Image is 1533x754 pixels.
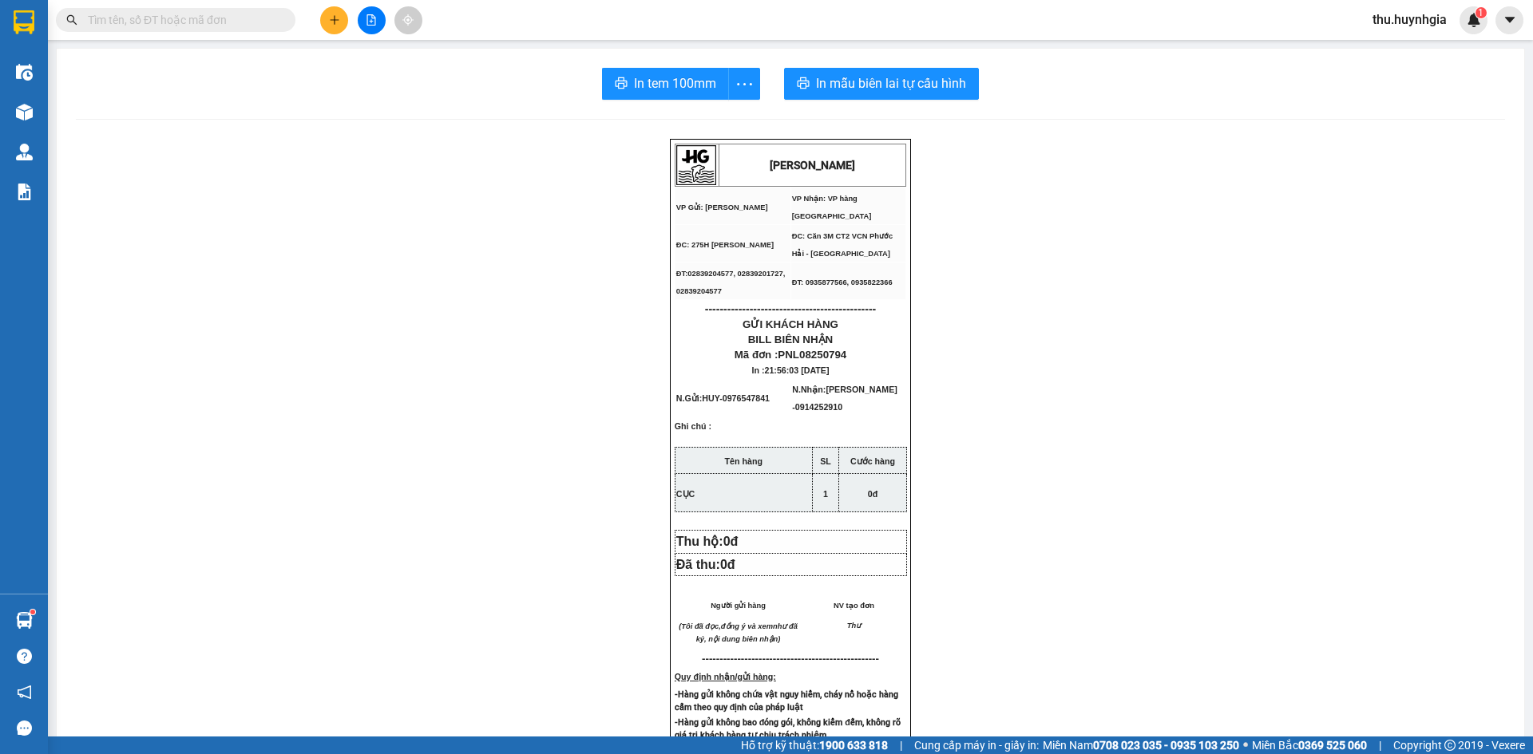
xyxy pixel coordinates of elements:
[1379,736,1381,754] span: |
[752,365,830,375] span: In :
[1467,13,1481,27] img: icon-new-feature
[17,720,32,736] span: message
[725,456,763,466] strong: Tên hàng
[320,6,348,34] button: plus
[1495,6,1523,34] button: caret-down
[820,456,831,466] strong: SL
[615,77,628,92] span: printer
[1503,13,1517,27] span: caret-down
[819,739,888,752] strong: 1900 633 818
[1252,736,1367,754] span: Miền Bắc
[88,11,276,29] input: Tìm tên, số ĐT hoặc mã đơn
[394,6,422,34] button: aim
[358,6,386,34] button: file-add
[792,385,897,412] span: N.Nhận:
[676,489,695,499] span: CỤC
[329,14,340,26] span: plus
[1093,739,1239,752] strong: 0708 023 035 - 0935 103 250
[675,672,776,681] strong: Quy định nhận/gửi hàng:
[30,610,35,614] sup: 1
[823,489,828,499] span: 1
[402,14,414,26] span: aim
[16,64,33,81] img: warehouse-icon
[676,558,735,571] span: Đã thu:
[675,717,901,740] strong: -Hàng gửi không bao đóng gói, không kiểm đếm, không rõ giá trị khách hàng tự chịu trách nhiệm
[676,241,774,249] span: ĐC: 275H [PERSON_NAME]
[792,385,897,412] span: [PERSON_NAME] -
[816,73,966,93] span: In mẫu biên lai tự cấu hình
[792,232,893,258] span: ĐC: Căn 3M CT2 VCN Phước Hải - [GEOGRAPHIC_DATA]
[914,736,1039,754] span: Cung cấp máy in - giấy in:
[765,365,830,375] span: 21:56:03 [DATE]
[675,421,711,444] span: Ghi chú :
[847,622,861,630] span: Thư
[723,535,739,548] span: 0đ
[676,203,768,211] span: VP Gửi: [PERSON_NAME]
[723,393,770,403] span: 0976547841
[17,649,32,664] span: question-circle
[17,685,32,700] span: notification
[14,10,34,34] img: logo-vxr
[676,535,745,548] span: Thu hộ:
[729,74,759,94] span: more
[741,736,888,754] span: Hỗ trợ kỹ thuật:
[16,612,33,629] img: warehouse-icon
[719,393,770,403] span: -
[675,689,898,713] strong: -Hàng gửi không chứa vật nguy hiểm, cháy nổ hoặc hàng cấm theo quy định của pháp luật
[705,302,876,315] span: ----------------------------------------------
[720,558,735,571] span: 0đ
[634,73,716,93] span: In tem 100mm
[711,602,766,610] span: Người gửi hàng
[702,653,712,665] span: ---
[1298,739,1367,752] strong: 0369 525 060
[795,402,842,412] span: 0914252910
[66,14,77,26] span: search
[770,159,855,172] strong: [PERSON_NAME]
[16,104,33,120] img: warehouse-icon
[797,77,810,92] span: printer
[676,145,716,185] img: logo
[834,602,874,610] span: NV tạo đơn
[1043,736,1239,754] span: Miền Nam
[900,736,902,754] span: |
[602,68,729,100] button: printerIn tem 100mm
[792,195,872,220] span: VP Nhận: VP hàng [GEOGRAPHIC_DATA]
[366,14,377,26] span: file-add
[702,393,719,403] span: HUY
[743,318,838,330] span: GỬI KHÁCH HÀNG
[868,489,877,499] span: 0đ
[676,393,770,403] span: N.Gửi:
[778,349,846,361] span: PNL08250794
[735,349,847,361] span: Mã đơn :
[676,270,785,295] span: ĐT:02839204577, 02839201727, 02839204577
[1478,7,1483,18] span: 1
[679,622,773,630] em: (Tôi đã đọc,đồng ý và xem
[1444,740,1456,751] span: copyright
[16,144,33,160] img: warehouse-icon
[1476,7,1487,18] sup: 1
[792,278,893,286] span: ĐT: 0935877566, 0935822366
[728,68,760,100] button: more
[1360,10,1460,30] span: thu.huynhgia
[712,653,879,665] span: -----------------------------------------------
[748,334,834,345] span: BILL BIÊN NHẬN
[696,622,798,643] em: như đã ký, nội dung biên nhận)
[16,184,33,200] img: solution-icon
[784,68,979,100] button: printerIn mẫu biên lai tự cấu hình
[1243,742,1248,748] span: ⚪️
[850,456,895,466] strong: Cước hàng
